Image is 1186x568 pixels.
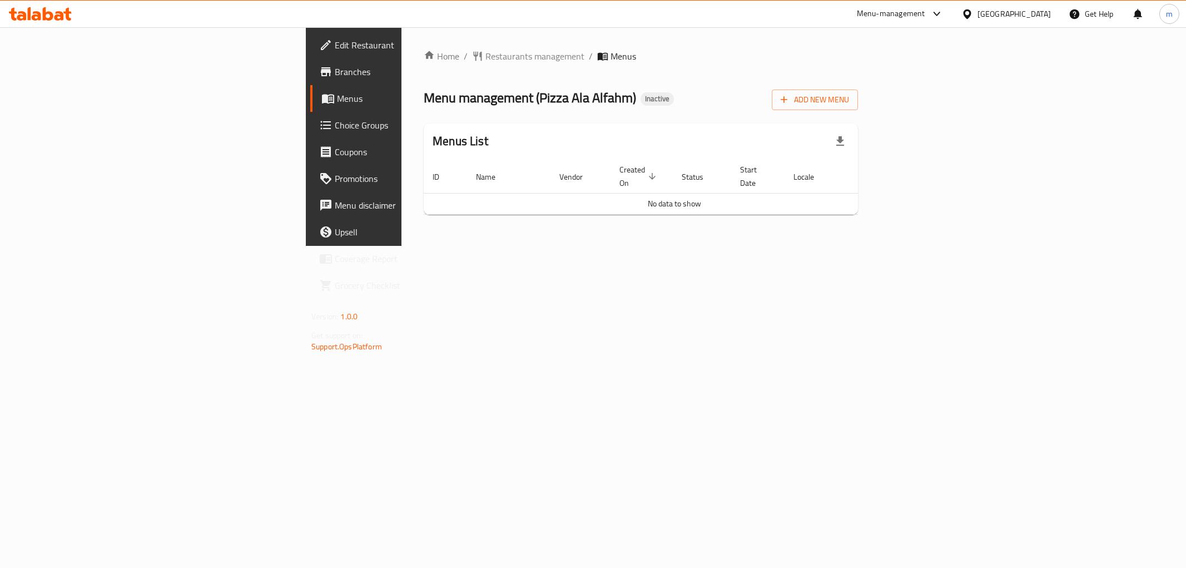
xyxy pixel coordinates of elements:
span: Upsell [335,225,495,239]
span: m [1166,8,1173,20]
span: Name [476,170,510,184]
a: Support.OpsPlatform [311,339,382,354]
span: Choice Groups [335,118,495,132]
span: Created On [619,163,659,190]
span: Branches [335,65,495,78]
span: Start Date [740,163,771,190]
li: / [589,50,593,63]
a: Grocery Checklist [310,272,504,299]
a: Choice Groups [310,112,504,139]
span: Add New Menu [781,93,849,107]
a: Promotions [310,165,504,192]
div: Menu-management [857,7,925,21]
span: No data to show [648,196,701,211]
a: Edit Restaurant [310,32,504,58]
div: [GEOGRAPHIC_DATA] [977,8,1051,20]
a: Upsell [310,219,504,245]
span: Promotions [335,172,495,185]
a: Menu disclaimer [310,192,504,219]
div: Inactive [641,92,674,106]
span: Menus [337,92,495,105]
a: Coverage Report [310,245,504,272]
span: ID [433,170,454,184]
span: Coverage Report [335,252,495,265]
span: Coupons [335,145,495,159]
div: Export file [827,128,853,155]
span: 1.0.0 [340,309,358,324]
span: Get support on: [311,328,363,343]
table: enhanced table [424,160,925,215]
nav: breadcrumb [424,50,858,63]
span: Grocery Checklist [335,279,495,292]
span: Menus [611,50,636,63]
span: Locale [793,170,828,184]
a: Restaurants management [472,50,584,63]
span: Inactive [641,94,674,103]
button: Add New Menu [772,90,858,110]
span: Status [682,170,718,184]
span: Version: [311,309,339,324]
h2: Menus List [433,133,488,150]
span: Menu disclaimer [335,199,495,212]
span: Edit Restaurant [335,38,495,52]
span: Menu management ( Pizza Ala Alfahm ) [424,85,636,110]
span: Restaurants management [485,50,584,63]
a: Coupons [310,139,504,165]
th: Actions [842,160,925,194]
a: Branches [310,58,504,85]
a: Menus [310,85,504,112]
span: Vendor [559,170,597,184]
